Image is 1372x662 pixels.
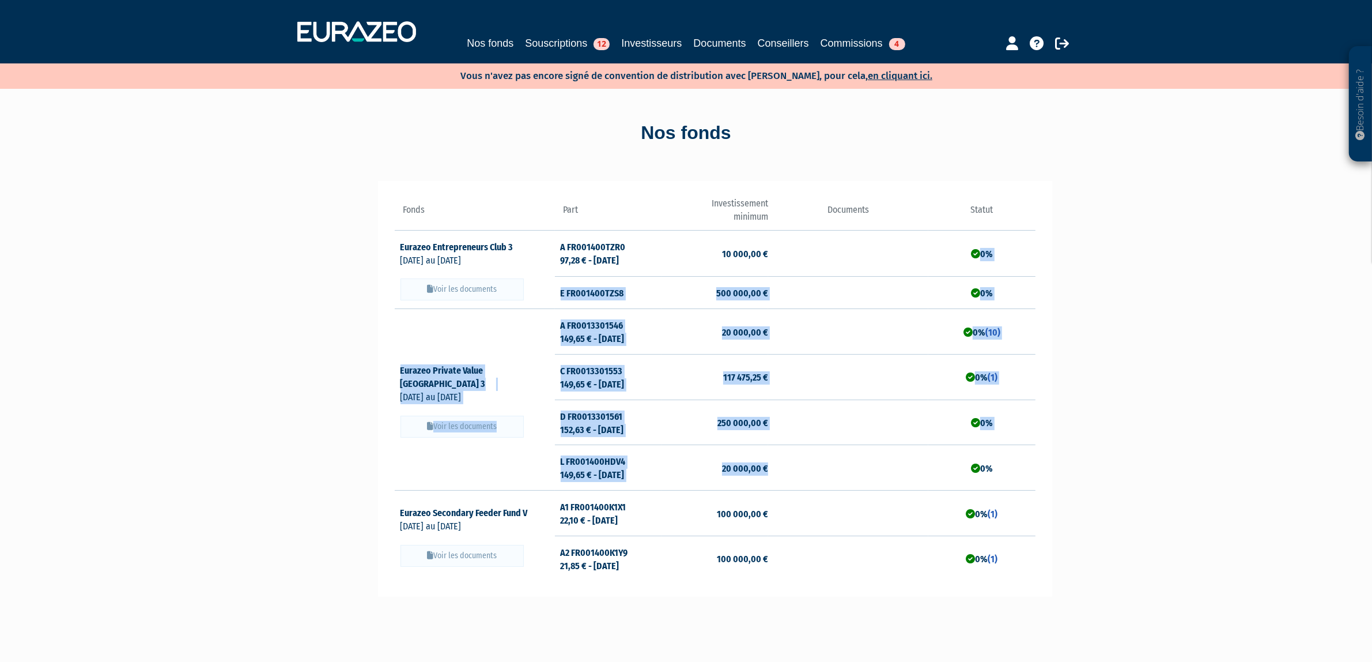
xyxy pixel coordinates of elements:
a: (1) [988,509,997,520]
td: C FR0013301553 149,65 € - [DATE] [555,355,662,400]
td: 0% [928,355,1035,400]
span: [DATE] au [DATE] [400,255,462,266]
td: E FR001400TZS8 [555,276,662,309]
span: [DATE] au [DATE] [400,392,462,403]
div: Nos fonds [358,120,1015,146]
a: (10) [985,327,1000,338]
a: Eurazeo Entrepreneurs Club 3 [400,242,524,253]
td: 0% [928,230,1035,276]
th: Documents [768,197,928,230]
td: D FR0013301561 152,63 € - [DATE] [555,400,662,445]
td: 0% [928,276,1035,309]
a: Investisseurs [621,35,682,51]
th: Investissement minimum [662,197,768,230]
a: Eurazeo Private Value [GEOGRAPHIC_DATA] 3 [400,365,496,389]
th: Statut [928,197,1035,230]
td: 0% [928,445,1035,491]
button: Voir les documents [400,545,524,567]
td: L FR001400HDV4 149,65 € - [DATE] [555,445,662,491]
a: (1) [988,554,997,565]
td: 0% [928,309,1035,355]
th: Part [555,197,662,230]
td: 0% [928,536,1035,581]
img: 1732889491-logotype_eurazeo_blanc_rvb.png [297,21,416,42]
td: 10 000,00 € [662,230,768,276]
td: 0% [928,400,1035,445]
td: A FR001400TZR0 97,28 € - [DATE] [555,230,662,276]
td: A2 FR001400K1Y9 21,85 € - [DATE] [555,536,662,581]
p: Vous n'avez pas encore signé de convention de distribution avec [PERSON_NAME], pour cela, [427,66,932,83]
a: Souscriptions12 [525,35,610,51]
span: 4 [889,38,905,50]
a: en cliquant ici. [868,70,932,82]
button: Voir les documents [400,279,524,300]
a: (1) [988,372,997,383]
td: 250 000,00 € [662,400,768,445]
a: Conseillers [758,35,809,51]
td: 117 475,25 € [662,355,768,400]
td: A FR0013301546 149,65 € - [DATE] [555,309,662,355]
button: Voir les documents [400,416,524,438]
th: Fonds [395,197,555,230]
a: Nos fonds [467,35,513,51]
td: 100 000,00 € [662,491,768,536]
td: 100 000,00 € [662,536,768,581]
a: Eurazeo Secondary Feeder Fund V [400,507,538,518]
td: 20 000,00 € [662,445,768,491]
td: A1 FR001400K1X1 22,10 € - [DATE] [555,491,662,536]
span: [DATE] au [DATE] [400,521,462,532]
p: Besoin d'aide ? [1354,52,1367,156]
td: 0% [928,491,1035,536]
td: 500 000,00 € [662,276,768,309]
td: 20 000,00 € [662,309,768,355]
a: Documents [694,35,746,51]
a: Commissions4 [821,35,905,51]
span: 12 [594,38,610,50]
